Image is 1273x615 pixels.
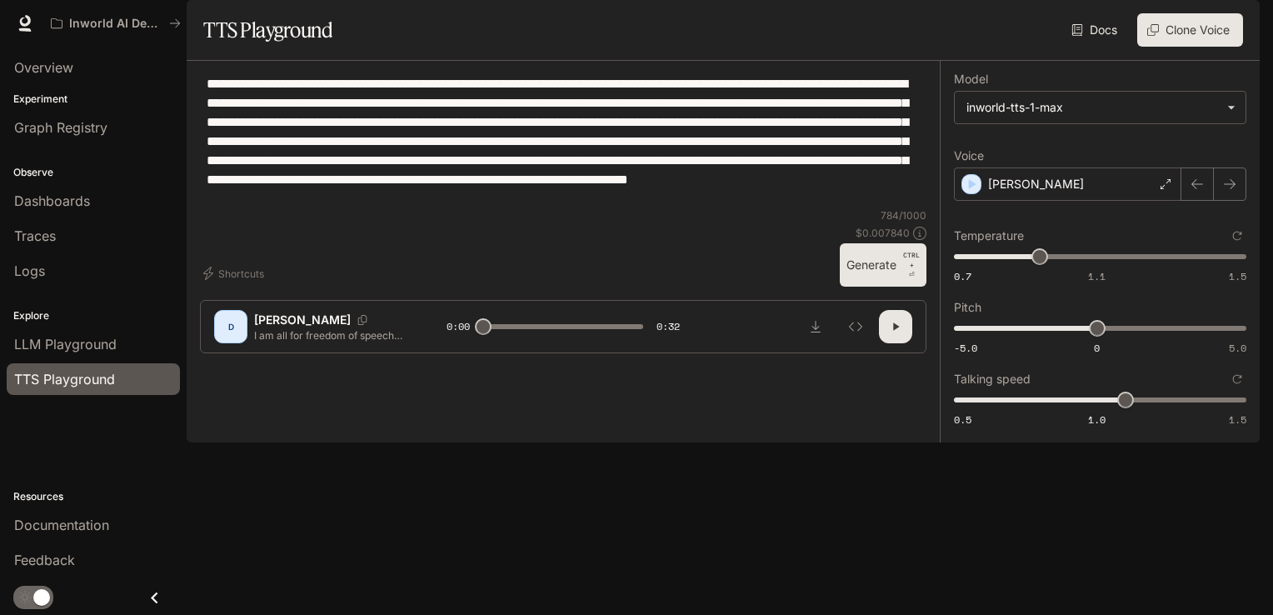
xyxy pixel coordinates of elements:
[254,328,407,342] p: I am all for freedom of speech but there is no freedom of consequences especially when it comes t...
[200,260,271,287] button: Shortcuts
[447,318,470,335] span: 0:00
[1088,412,1106,427] span: 1.0
[656,318,680,335] span: 0:32
[954,412,971,427] span: 0.5
[217,313,244,340] div: D
[203,13,332,47] h1: TTS Playground
[1094,341,1100,355] span: 0
[839,310,872,343] button: Inspect
[966,99,1219,116] div: inworld-tts-1-max
[1068,13,1124,47] a: Docs
[954,269,971,283] span: 0.7
[69,17,162,31] p: Inworld AI Demos
[351,315,374,325] button: Copy Voice ID
[988,176,1084,192] p: [PERSON_NAME]
[1229,412,1246,427] span: 1.5
[954,73,988,85] p: Model
[903,250,920,280] p: ⏎
[1229,269,1246,283] span: 1.5
[1228,370,1246,388] button: Reset to default
[954,373,1031,385] p: Talking speed
[954,150,984,162] p: Voice
[954,341,977,355] span: -5.0
[840,243,926,287] button: GenerateCTRL +⏎
[1229,341,1246,355] span: 5.0
[954,302,981,313] p: Pitch
[954,230,1024,242] p: Temperature
[1137,13,1243,47] button: Clone Voice
[1228,227,1246,245] button: Reset to default
[903,250,920,270] p: CTRL +
[799,310,832,343] button: Download audio
[254,312,351,328] p: [PERSON_NAME]
[43,7,188,40] button: All workspaces
[955,92,1246,123] div: inworld-tts-1-max
[1088,269,1106,283] span: 1.1
[881,208,926,222] p: 784 / 1000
